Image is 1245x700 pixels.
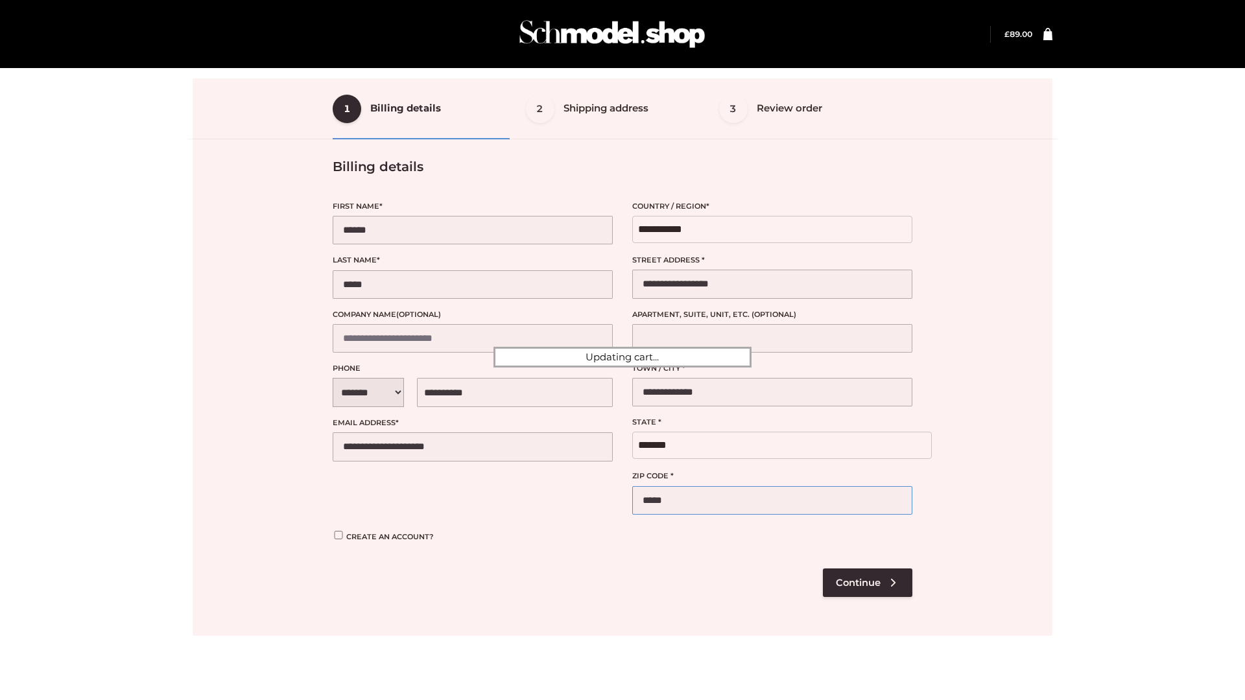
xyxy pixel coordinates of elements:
img: Schmodel Admin 964 [515,8,709,60]
span: £ [1004,29,1010,39]
div: Updating cart... [493,347,752,367]
bdi: 89.00 [1004,29,1032,39]
a: £89.00 [1004,29,1032,39]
